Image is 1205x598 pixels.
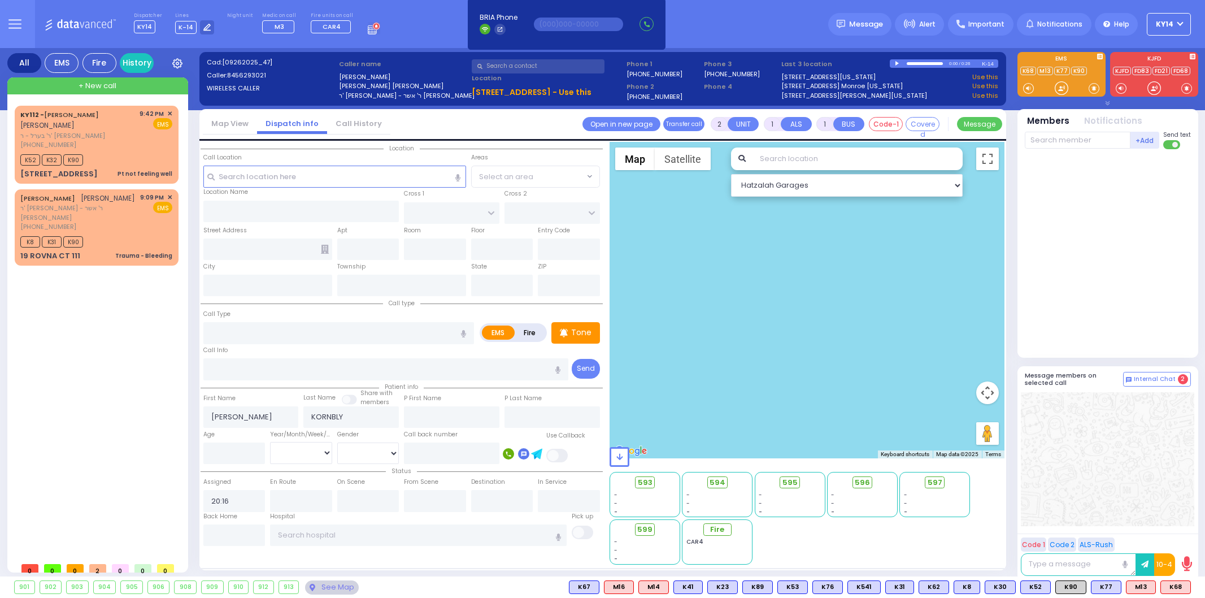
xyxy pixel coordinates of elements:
div: 904 [94,581,116,593]
span: - [831,508,834,516]
span: 595 [782,477,798,488]
a: [STREET_ADDRESS][PERSON_NAME][US_STATE] [781,91,927,101]
label: Use Callback [546,431,585,440]
label: Floor [471,226,485,235]
div: K31 [885,580,914,594]
span: 599 [637,524,652,535]
a: Dispatch info [257,118,327,129]
div: Pt not feeling well [118,170,172,178]
span: 594 [710,477,725,488]
div: K67 [569,580,599,594]
div: 908 [175,581,196,593]
button: Code 1 [1021,538,1046,552]
span: - [904,491,907,499]
button: Message [957,117,1002,131]
span: - [904,508,907,516]
span: 9:42 PM [140,110,164,118]
button: Toggle fullscreen view [976,148,999,170]
label: Back Home [203,512,237,521]
div: 906 [148,581,169,593]
span: members [360,398,389,406]
span: Phone 2 [627,82,700,92]
button: +Add [1130,132,1160,149]
div: M14 [638,580,669,594]
label: Location [472,73,623,83]
span: EMS [153,118,172,129]
label: En Route [270,478,296,487]
div: BLS [919,580,949,594]
button: ALS-Rush [1078,538,1115,552]
label: Medic on call [262,12,298,19]
span: K-14 [175,21,197,34]
span: 8456293021 [227,71,266,80]
div: 902 [40,581,62,593]
div: See map [305,580,358,595]
label: Street Address [203,226,247,235]
img: comment-alt.png [1126,377,1132,383]
label: EMS [1017,56,1106,64]
button: Internal Chat 2 [1123,372,1191,387]
button: Drag Pegman onto the map to open Street View [976,422,999,445]
div: Fire [82,53,116,73]
div: 901 [15,581,34,593]
input: Search location here [203,166,466,187]
input: Search hospital [270,525,567,546]
a: K90 [1071,67,1087,75]
label: Room [404,226,421,235]
span: - [831,499,834,508]
p: Tone [571,327,591,339]
button: Code-1 [869,117,903,131]
label: Call back number [404,430,458,439]
small: Share with [360,389,393,397]
div: 912 [254,581,273,593]
div: K-14 [982,59,998,68]
label: Township [337,262,366,271]
label: Destination [471,478,505,487]
button: Code 2 [1048,538,1076,552]
div: 913 [279,581,299,593]
label: Caller: [207,71,336,80]
div: K41 [673,580,703,594]
label: [PHONE_NUMBER] [627,92,682,101]
span: [PHONE_NUMBER] [20,140,76,149]
button: Members [1027,115,1069,128]
span: ✕ [167,109,172,119]
span: 597 [928,477,942,488]
span: - [614,491,617,499]
div: M16 [604,580,634,594]
button: Show street map [615,148,655,170]
span: EMS [153,202,172,213]
u: [STREET_ADDRESS] - Use this [472,86,591,98]
button: KY14 [1147,13,1191,36]
span: Message [849,19,883,30]
div: BLS [985,580,1016,594]
label: Call Info [203,346,228,355]
span: 0 [21,564,38,573]
label: Lines [175,12,215,19]
span: CAR4 [323,22,341,31]
span: - [614,538,617,546]
label: KJFD [1110,56,1198,64]
label: Cross 1 [404,189,424,198]
span: Send text [1163,131,1191,139]
label: Assigned [203,478,231,487]
span: - [831,491,834,499]
label: State [471,262,487,271]
button: Transfer call [663,117,704,131]
span: Call type [383,299,420,307]
a: [PERSON_NAME] [20,110,99,119]
a: FD83 [1132,67,1151,75]
div: ALS [604,580,634,594]
div: BLS [1091,580,1121,594]
div: ALS [638,580,669,594]
div: BLS [569,580,599,594]
input: Search a contact [472,59,604,73]
label: Caller name [339,59,468,69]
div: K52 [1020,580,1051,594]
span: KY14 [134,20,155,33]
label: Turn off text [1163,139,1181,150]
a: Use this [972,91,998,101]
span: 0 [157,564,174,573]
span: Phone 1 [627,59,700,69]
span: - [614,499,617,508]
